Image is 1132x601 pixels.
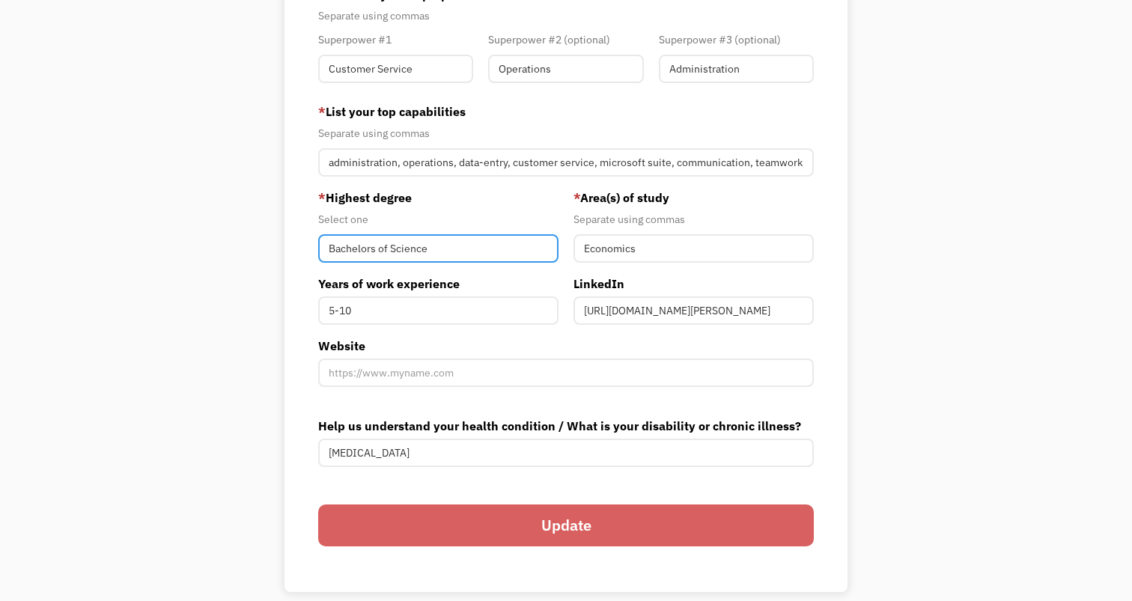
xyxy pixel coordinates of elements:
input: Videography, photography, accounting [318,148,813,177]
label: Area(s) of study [573,189,814,207]
label: Help us understand your health condition / What is your disability or chronic illness? [318,417,813,435]
label: Highest degree [318,189,559,207]
input: 5-10 [318,296,559,325]
input: Update [318,504,813,546]
input: https://www.myname.com [318,359,813,387]
label: LinkedIn [573,275,814,293]
label: Website [318,337,813,355]
div: Separate using commas [573,210,814,228]
input: Deafness, Depression, Diabetes [318,439,813,467]
div: Superpower #3 (optional) [659,31,814,49]
label: Years of work experience [318,275,559,293]
input: https://www.linkedin.com/in/example [573,296,814,325]
div: Select one [318,210,559,228]
div: Separate using commas [318,7,813,25]
div: Superpower #2 (optional) [488,31,643,49]
label: List your top capabilities [318,103,813,120]
div: Separate using commas [318,124,813,142]
input: Anthropology, Education [573,234,814,263]
input: Masters [318,234,559,263]
div: Superpower #1 [318,31,473,49]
